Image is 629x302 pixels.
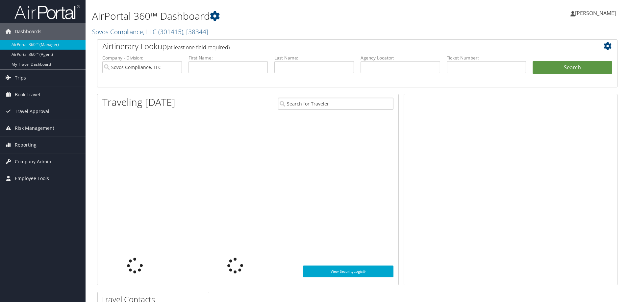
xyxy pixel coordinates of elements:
[447,55,526,61] label: Ticket Number:
[575,10,616,17] span: [PERSON_NAME]
[102,95,175,109] h1: Traveling [DATE]
[15,103,49,120] span: Travel Approval
[278,98,393,110] input: Search for Traveler
[102,55,182,61] label: Company - Division:
[533,61,612,74] button: Search
[167,44,230,51] span: (at least one field required)
[92,9,446,23] h1: AirPortal 360™ Dashboard
[303,266,393,277] a: View SecurityLogic®
[15,70,26,86] span: Trips
[570,3,622,23] a: [PERSON_NAME]
[15,86,40,103] span: Book Travel
[15,153,51,170] span: Company Admin
[14,4,80,20] img: airportal-logo.png
[158,27,183,36] span: ( 301415 )
[102,41,569,52] h2: Airtinerary Lookup
[189,55,268,61] label: First Name:
[15,170,49,187] span: Employee Tools
[15,137,37,153] span: Reporting
[15,23,41,40] span: Dashboards
[92,27,208,36] a: Sovos Compliance, LLC
[183,27,208,36] span: , [ 38344 ]
[274,55,354,61] label: Last Name:
[361,55,440,61] label: Agency Locator:
[15,120,54,136] span: Risk Management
